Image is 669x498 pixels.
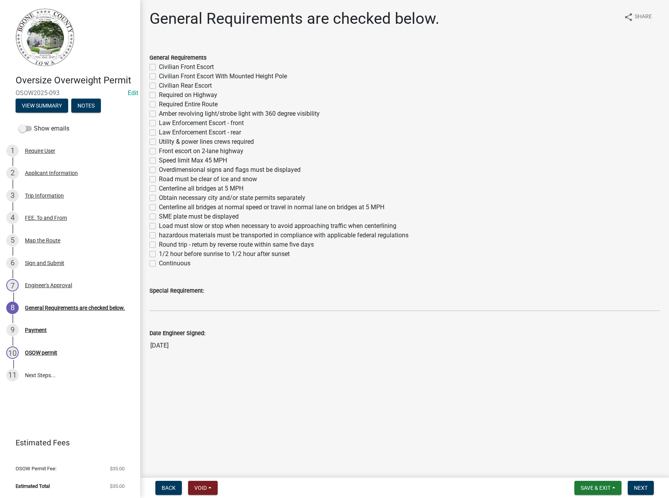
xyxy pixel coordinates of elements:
[110,484,125,489] span: $35.00
[159,72,287,81] label: Civilian Front Escort With Mounted Height Pole
[6,189,19,202] div: 3
[150,9,440,28] h1: General Requirements are checked below.
[159,147,243,156] label: Front escort on 2-lane highway
[159,175,257,184] label: Road must be clear of ice and snow
[624,12,633,22] i: share
[159,128,241,137] label: Law Enforcement Escort - rear
[6,346,19,359] div: 10
[618,9,658,25] button: shareShare
[25,148,55,154] div: Require User
[159,259,190,268] label: Continuous
[25,238,60,243] div: Map the Route
[159,212,239,221] label: SME plate must be displayed
[6,257,19,269] div: 6
[6,369,19,381] div: 11
[159,240,314,249] label: Round trip - return by reverse route within same five days
[635,12,652,22] span: Share
[6,212,19,224] div: 4
[16,75,134,86] h4: Oversize Overweight Permit
[16,466,56,471] span: OSOW Permit Fee:
[71,99,101,113] button: Notes
[150,331,205,336] label: Date Engineer Signed:
[6,302,19,314] div: 8
[162,485,176,491] span: Back
[628,481,654,495] button: Next
[6,279,19,291] div: 7
[194,485,207,491] span: Void
[159,165,301,175] label: Overdimensional signs and flags must be displayed
[25,350,57,355] div: OSOW permit
[159,203,384,212] label: Centerline all bridges at normal speed or travel in normal lane on bridges at 5 MPH
[19,124,69,133] label: Show emails
[159,100,218,109] label: Required Entire Route
[159,193,305,203] label: Obtain necessary city and/or state permits separately
[128,89,138,97] wm-modal-confirm: Edit Application Number
[188,481,218,495] button: Void
[574,481,621,495] button: Save & Exit
[159,221,396,231] label: Load must slow or stop when necessary to avoid approaching traffic when centerlining
[25,283,72,288] div: Engineer's Approval
[25,170,78,176] div: Applicant Information
[150,55,206,61] label: General Requirements
[6,234,19,247] div: 5
[159,137,254,147] label: Utility & power lines crews required
[634,485,648,491] span: Next
[581,485,611,491] span: Save & Exit
[16,99,68,113] button: View Summary
[159,231,408,240] label: hazardous materials must be transported in compliance with applicable federal regulations
[159,118,244,128] label: Law Enforcement Escort - front
[159,156,227,165] label: Speed limit Max 45 MPH
[25,215,67,221] div: FEE, To and From
[159,81,212,90] label: Civilian Rear Escort
[150,288,204,294] label: Special Requirement:
[16,103,68,109] wm-modal-confirm: Summary
[6,145,19,157] div: 1
[25,327,47,333] div: Payment
[110,466,125,471] span: $35.00
[16,8,75,67] img: Boone County, Iowa
[16,484,50,489] span: Estimated Total
[6,435,128,450] a: Estimated Fees
[6,167,19,179] div: 2
[25,260,64,266] div: Sign and Submit
[6,324,19,336] div: 9
[25,193,64,198] div: Trip Information
[16,89,125,97] span: OSOW2025-093
[155,481,182,495] button: Back
[71,103,101,109] wm-modal-confirm: Notes
[159,249,290,259] label: 1/2 hour before sunrise to 1/2 hour after sunset
[128,89,138,97] a: Edit
[159,109,320,118] label: Amber revolving light/strobe light with 360 degree visibility
[159,90,217,100] label: Required on Highway
[159,62,214,72] label: Civilian Front Escort
[159,184,243,193] label: Centerline all bridges at 5 MPH
[25,305,125,311] div: General Requirements are checked below.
